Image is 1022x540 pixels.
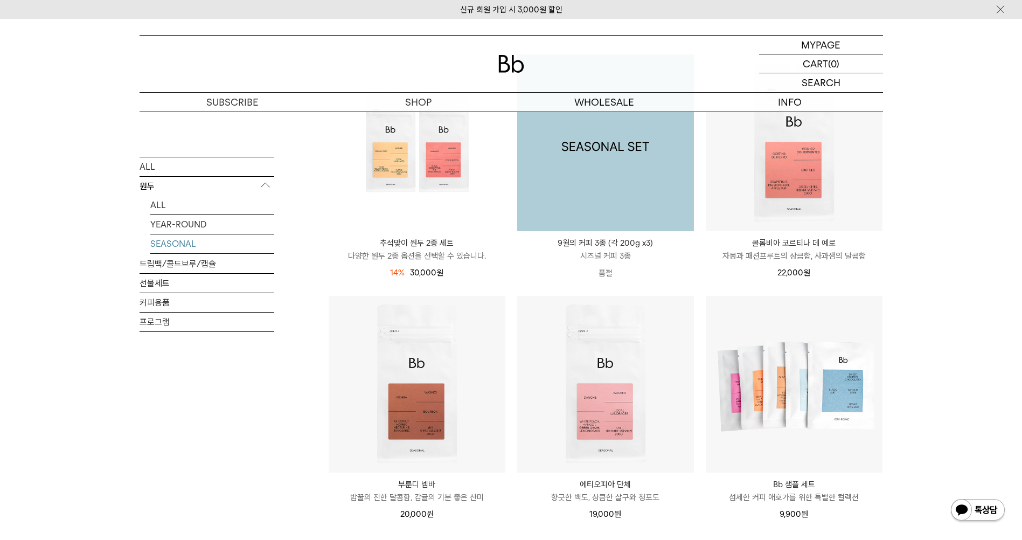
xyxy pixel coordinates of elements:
a: 9월의 커피 3종 (각 200g x3) [517,54,694,231]
img: 부룬디 넴바 [329,296,505,473]
img: 추석맞이 원두 2종 세트 [329,54,505,231]
a: 부룬디 넴바 밤꿀의 진한 달콤함, 감귤의 기분 좋은 산미 [329,478,505,504]
span: 9,900 [780,509,808,519]
a: 콜롬비아 코르티나 데 예로 자몽과 패션프루트의 상큼함, 사과잼의 달콤함 [706,237,882,262]
p: Bb 샘플 세트 [706,478,882,491]
a: 에티오피아 단체 향긋한 백도, 상큼한 살구와 청포도 [517,478,694,504]
p: WHOLESALE [511,93,697,112]
p: 품절 [517,262,694,284]
a: 드립백/콜드브루/캡슐 [140,254,274,273]
a: 9월의 커피 3종 (각 200g x3) 시즈널 커피 3종 [517,237,694,262]
p: 추석맞이 원두 2종 세트 [329,237,505,250]
p: 시즈널 커피 3종 [517,250,694,262]
div: 14% [390,266,405,279]
img: 에티오피아 단체 [517,296,694,473]
p: INFO [697,93,883,112]
p: SEARCH [802,73,840,92]
a: YEAR-ROUND [150,214,274,233]
a: SHOP [325,93,511,112]
a: CART (0) [759,54,883,73]
p: (0) [828,54,839,73]
img: 로고 [498,55,524,73]
span: 원 [614,509,621,519]
p: 섬세한 커피 애호가를 위한 특별한 컬렉션 [706,491,882,504]
a: 추석맞이 원두 2종 세트 다양한 원두 2종 옵션을 선택할 수 있습니다. [329,237,505,262]
a: 선물세트 [140,273,274,292]
a: 신규 회원 가입 시 3,000원 할인 [460,5,562,15]
span: 30,000 [410,268,443,278]
span: 원 [803,268,810,278]
span: 22,000 [777,268,810,278]
img: Bb 샘플 세트 [706,296,882,473]
p: 밤꿀의 진한 달콤함, 감귤의 기분 좋은 산미 [329,491,505,504]
span: 원 [436,268,443,278]
a: ALL [150,195,274,214]
p: 부룬디 넴바 [329,478,505,491]
a: SUBSCRIBE [140,93,325,112]
p: 자몽과 패션프루트의 상큼함, 사과잼의 달콤함 [706,250,882,262]
a: SEASONAL [150,234,274,253]
a: Bb 샘플 세트 섬세한 커피 애호가를 위한 특별한 컬렉션 [706,478,882,504]
p: 콜롬비아 코르티나 데 예로 [706,237,882,250]
p: CART [803,54,828,73]
span: 19,000 [589,509,621,519]
a: 커피용품 [140,293,274,311]
p: 9월의 커피 3종 (각 200g x3) [517,237,694,250]
span: 20,000 [400,509,434,519]
p: 향긋한 백도, 상큼한 살구와 청포도 [517,491,694,504]
a: MYPAGE [759,36,883,54]
p: 원두 [140,176,274,196]
p: MYPAGE [801,36,840,54]
img: 콜롬비아 코르티나 데 예로 [706,54,882,231]
p: 다양한 원두 2종 옵션을 선택할 수 있습니다. [329,250,505,262]
a: 프로그램 [140,312,274,331]
img: 1000000743_add2_064.png [517,54,694,231]
img: 카카오톡 채널 1:1 채팅 버튼 [950,498,1006,524]
p: 에티오피아 단체 [517,478,694,491]
span: 원 [427,509,434,519]
span: 원 [801,509,808,519]
a: ALL [140,157,274,176]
